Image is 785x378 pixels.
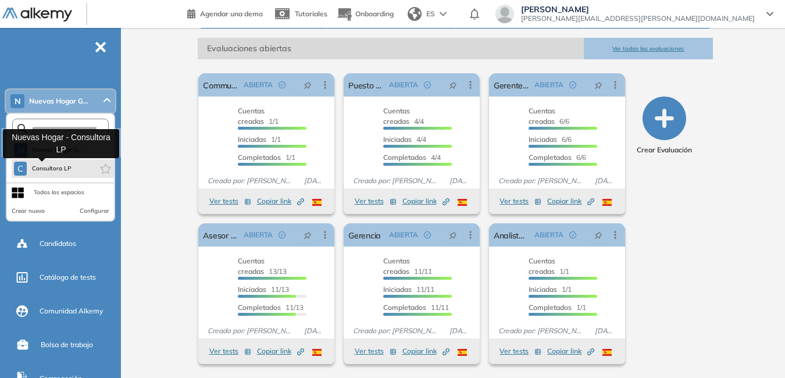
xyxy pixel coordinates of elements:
span: [PERSON_NAME] [521,5,755,14]
button: Copiar link [547,194,594,208]
span: Completados [238,153,281,162]
span: [DATE] [590,326,620,336]
span: Iniciadas [529,285,557,294]
span: Copiar link [547,346,594,356]
span: 13/13 [238,256,287,276]
button: Ver tests [209,344,251,358]
span: 6/6 [529,153,586,162]
button: Ver tests [499,194,541,208]
span: Bolsa de trabajo [41,340,93,350]
span: 4/4 [383,106,424,126]
a: Agendar una demo [187,6,263,20]
button: Ver tests [499,344,541,358]
button: Ver tests [355,194,397,208]
span: Iniciadas [529,135,557,144]
span: 11/11 [383,303,449,312]
span: check-circle [424,231,431,238]
span: Cuentas creadas [383,106,410,126]
span: pushpin [304,230,312,240]
button: Copiar link [547,344,594,358]
span: Iniciadas [238,285,266,294]
img: arrow [440,12,447,16]
button: Copiar link [257,194,304,208]
span: C [17,164,23,173]
span: Crear Evaluación [637,145,692,155]
span: 6/6 [529,106,569,126]
span: Copiar link [257,346,304,356]
span: [DATE] [299,176,330,186]
span: pushpin [304,80,312,90]
span: Completados [529,303,572,312]
span: 1/1 [529,303,586,312]
a: Puesto polifuncional caja/ Ventas [348,73,384,97]
span: Cuentas creadas [238,256,265,276]
img: world [408,7,422,21]
span: Creado por: [PERSON_NAME] [494,326,590,336]
div: Nuevas Hogar - Consultora LP [3,129,119,158]
span: Agendar una demo [200,9,263,18]
img: ESP [602,199,612,206]
span: Nuevas Hogar G... [29,97,88,106]
span: [DATE] [299,326,330,336]
button: pushpin [440,226,466,244]
button: Crear nuevo [12,206,45,216]
img: ESP [312,199,322,206]
span: 11/11 [383,285,434,294]
button: Configurar [80,206,109,216]
span: Creado por: [PERSON_NAME] [348,176,445,186]
span: ABIERTA [389,80,418,90]
button: Crear Evaluación [637,97,692,155]
span: 4/4 [383,153,441,162]
span: Cuentas creadas [529,256,555,276]
span: Completados [383,303,426,312]
span: Completados [238,303,281,312]
span: Onboarding [355,9,394,18]
span: 1/1 [238,106,279,126]
span: 1/1 [238,135,281,144]
img: Logo [2,8,72,22]
span: ES [426,9,435,19]
span: pushpin [449,80,457,90]
button: Ver todas las evaluaciones [584,38,712,59]
span: 1/1 [529,256,569,276]
span: Iniciadas [383,135,412,144]
span: Tutoriales [295,9,327,18]
img: ESP [458,199,467,206]
span: [DATE] [590,176,620,186]
span: Candidatos [40,238,76,249]
a: Gerencia [348,223,381,247]
span: Completados [529,153,572,162]
span: Copiar link [402,196,449,206]
span: pushpin [594,80,602,90]
button: Ver tests [209,194,251,208]
span: 6/6 [529,135,572,144]
span: Copiar link [402,346,449,356]
span: 1/1 [238,153,295,162]
span: Cuentas creadas [529,106,555,126]
img: ESP [602,349,612,356]
button: Copiar link [257,344,304,358]
a: Community manager [203,73,239,97]
button: Copiar link [402,194,449,208]
span: Creado por: [PERSON_NAME] [494,176,590,186]
button: pushpin [440,76,466,94]
span: Evaluaciones abiertas [198,38,584,59]
span: Creado por: [PERSON_NAME] [348,326,445,336]
button: pushpin [295,76,320,94]
span: [PERSON_NAME][EMAIL_ADDRESS][PERSON_NAME][DOMAIN_NAME] [521,14,755,23]
span: [DATE] [445,176,475,186]
button: Ver tests [355,344,397,358]
span: ABIERTA [534,80,563,90]
span: Catálogo de tests [40,272,96,283]
span: 11/13 [238,303,304,312]
span: Creado por: [PERSON_NAME] [203,326,299,336]
span: Copiar link [257,196,304,206]
span: 11/11 [383,256,432,276]
span: ABIERTA [389,230,418,240]
span: 4/4 [383,135,426,144]
span: check-circle [569,231,576,238]
span: check-circle [424,81,431,88]
span: 11/13 [238,285,289,294]
button: Onboarding [337,2,394,27]
span: Iniciadas [383,285,412,294]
